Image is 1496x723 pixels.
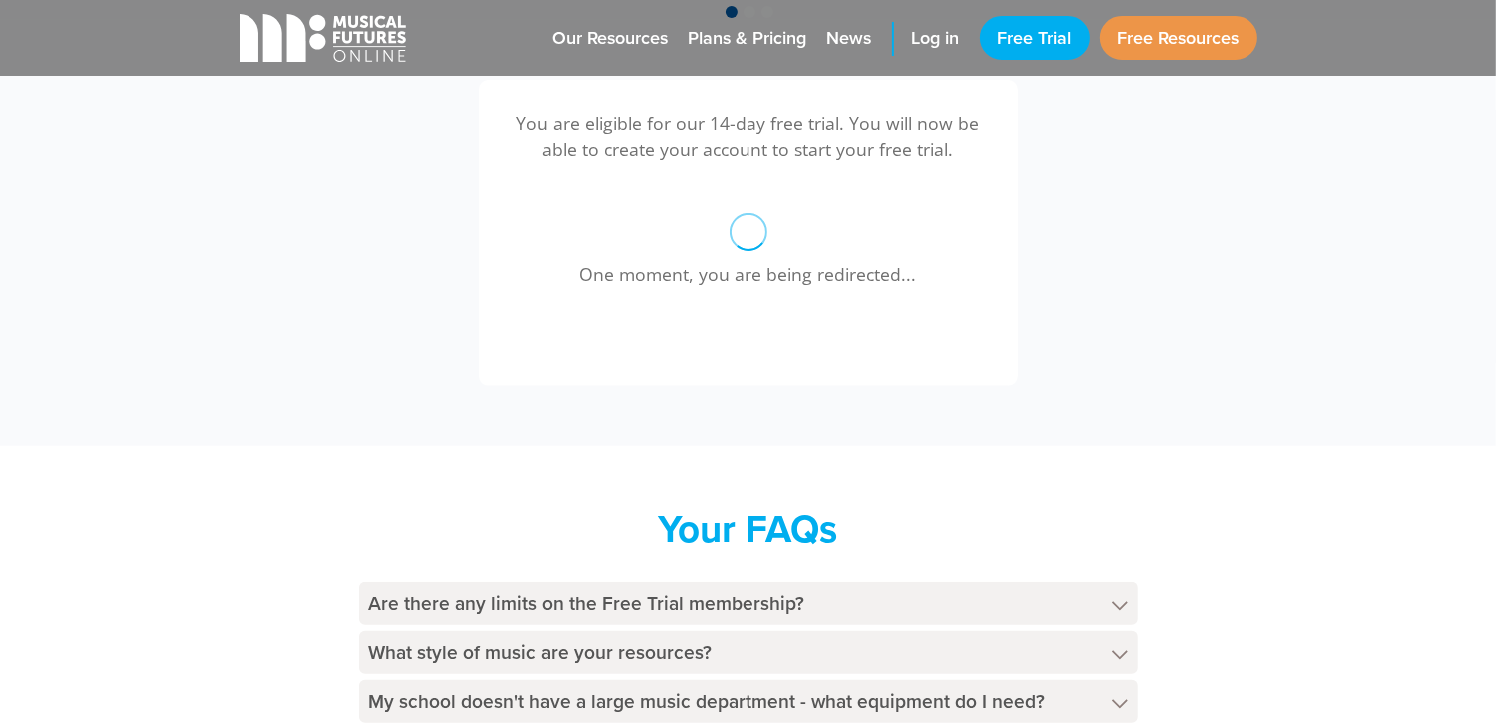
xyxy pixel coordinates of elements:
[689,25,807,52] span: Plans & Pricing
[980,16,1090,60] a: Free Trial
[553,25,669,52] span: Our Resources
[827,25,872,52] span: News
[509,110,988,163] p: You are eligible for our 14-day free trial. You will now be able to create your account to start ...
[912,25,960,52] span: Log in
[359,680,1138,723] h4: My school doesn't have a large music department - what equipment do I need?
[359,582,1138,625] h4: Are there any limits on the Free Trial membership?
[1100,16,1257,60] a: Free Resources
[359,631,1138,674] h4: What style of music are your resources?
[359,506,1138,552] h2: Your FAQs
[549,261,948,287] p: One moment, you are being redirected...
